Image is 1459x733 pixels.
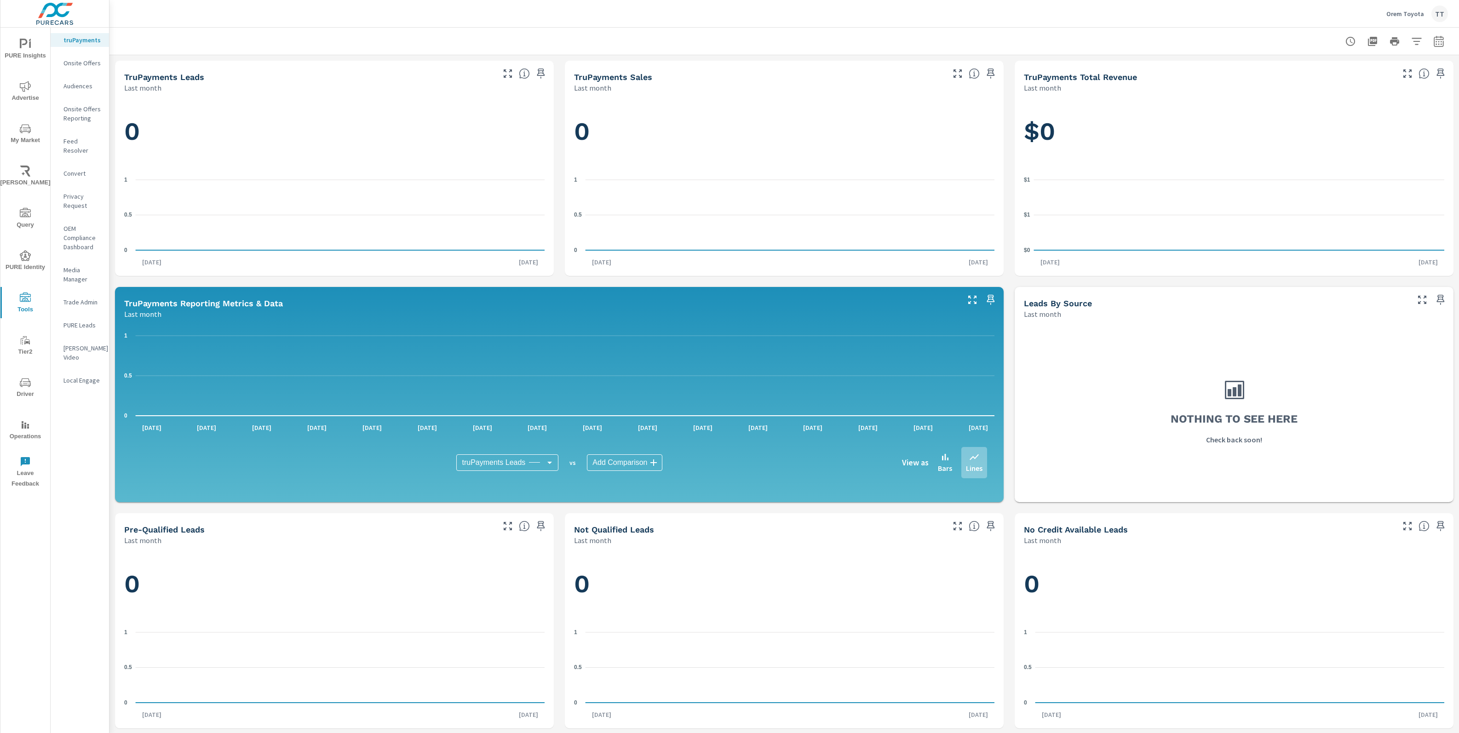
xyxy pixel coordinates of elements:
h5: Pre-Qualified Leads [124,525,205,534]
h5: truPayments Sales [574,72,652,82]
text: 0.5 [124,372,132,379]
h5: Leads By Source [1024,298,1092,308]
h5: Not Qualified Leads [574,525,654,534]
p: [DATE] [1412,710,1444,719]
span: Driver [3,377,47,400]
span: Save this to your personalized report [534,66,548,81]
p: Last month [124,309,161,320]
div: [PERSON_NAME] Video [51,341,109,364]
p: [DATE] [356,423,388,432]
span: Advertise [3,81,47,103]
text: 1 [124,177,127,183]
p: Last month [124,535,161,546]
div: nav menu [0,28,50,493]
div: Onsite Offers Reporting [51,102,109,125]
p: Onsite Offers [63,58,102,68]
span: A basic review has been done and approved the credit worthiness of the lead by the configured cre... [519,521,530,532]
p: vs [558,458,587,467]
span: Number of sales matched to a truPayments lead. [Source: This data is sourced from the dealer's DM... [969,68,980,79]
text: 0 [1024,699,1027,706]
button: Make Fullscreen [1400,519,1415,533]
p: [DATE] [521,423,553,432]
div: Onsite Offers [51,56,109,70]
p: Last month [1024,82,1061,93]
p: [DATE] [1035,710,1068,719]
text: 1 [124,332,127,339]
p: [DATE] [576,423,609,432]
div: Feed Resolver [51,134,109,157]
span: Save this to your personalized report [983,519,998,533]
div: Privacy Request [51,189,109,212]
p: [DATE] [632,423,664,432]
p: Last month [574,535,611,546]
h5: truPayments Leads [124,72,204,82]
p: [DATE] [246,423,278,432]
h5: No Credit Available Leads [1024,525,1128,534]
div: Media Manager [51,263,109,286]
span: A basic review has been done and has not approved the credit worthiness of the lead by the config... [969,521,980,532]
div: OEM Compliance Dashboard [51,222,109,254]
text: $1 [1024,177,1030,183]
p: Orem Toyota [1386,10,1424,18]
p: [DATE] [907,423,939,432]
p: Check back soon! [1206,434,1262,445]
p: [DATE] [512,710,545,719]
text: 0.5 [124,212,132,218]
p: Lines [966,463,982,474]
div: Trade Admin [51,295,109,309]
p: [DATE] [797,423,829,432]
p: [DATE] [1034,258,1066,267]
span: Save this to your personalized report [983,66,998,81]
p: Privacy Request [63,192,102,210]
div: TT [1431,6,1448,22]
h3: Nothing to see here [1171,411,1298,427]
p: [DATE] [411,423,443,432]
span: Save this to your personalized report [1433,519,1448,533]
text: 1 [124,629,127,636]
text: 0.5 [1024,664,1032,670]
button: Make Fullscreen [950,66,965,81]
text: 0.5 [574,212,582,218]
p: [DATE] [962,258,994,267]
button: Print Report [1385,32,1404,51]
text: 1 [1024,629,1027,636]
text: 0 [124,247,127,253]
p: Last month [124,82,161,93]
p: Bars [938,463,952,474]
div: truPayments [51,33,109,47]
text: 1 [574,177,577,183]
div: Local Engage [51,373,109,387]
p: [DATE] [1412,258,1444,267]
span: truPayments Leads [462,458,525,467]
p: [DATE] [742,423,774,432]
button: Make Fullscreen [965,292,980,307]
p: [DATE] [962,423,994,432]
p: [DATE] [466,423,499,432]
h1: 0 [574,568,994,600]
p: [DATE] [586,258,618,267]
p: Last month [1024,309,1061,320]
p: [DATE] [136,258,168,267]
text: 1 [574,629,577,636]
h5: truPayments Reporting Metrics & Data [124,298,283,308]
div: Audiences [51,79,109,93]
p: Local Engage [63,376,102,385]
button: Select Date Range [1430,32,1448,51]
button: Apply Filters [1407,32,1426,51]
p: Convert [63,169,102,178]
p: [DATE] [190,423,223,432]
text: 0 [124,412,127,419]
span: Total revenue from sales matched to a truPayments lead. [Source: This data is sourced from the de... [1419,68,1430,79]
span: The number of truPayments leads. [519,68,530,79]
span: [PERSON_NAME] [3,166,47,188]
div: truPayments Leads [456,454,558,471]
p: Last month [1024,535,1061,546]
div: Convert [51,166,109,180]
span: PURE Identity [3,250,47,273]
p: [DATE] [301,423,333,432]
span: A lead that has been submitted but has not gone through the credit application process. [1419,521,1430,532]
button: Make Fullscreen [1415,292,1430,307]
p: [DATE] [962,710,994,719]
p: PURE Leads [63,321,102,330]
text: $1 [1024,212,1030,218]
